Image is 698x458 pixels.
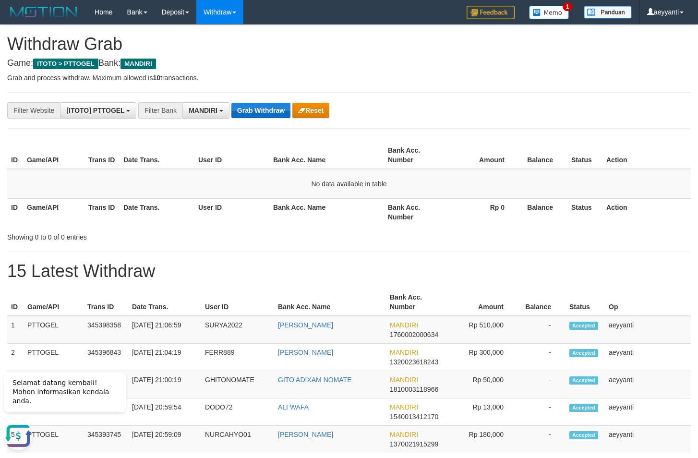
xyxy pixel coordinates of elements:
[201,289,274,316] th: User ID
[7,344,24,371] td: 2
[605,371,691,398] td: aeyyanti
[278,376,352,384] a: GITO ADIXAM NOMATE
[84,289,128,316] th: Trans ID
[128,316,201,344] td: [DATE] 21:06:59
[278,403,309,411] a: ALI WAFA
[390,358,438,366] span: Copy 1320023618243 to clipboard
[278,321,333,329] a: [PERSON_NAME]
[128,289,201,316] th: Date Trans.
[189,107,217,114] span: MANDIRI
[24,316,84,344] td: PTTOGEL
[569,349,598,357] span: Accepted
[518,398,566,426] td: -
[7,169,691,199] td: No data available in table
[518,371,566,398] td: -
[201,426,274,453] td: NURCAHYO01
[194,198,269,226] th: User ID
[605,316,691,344] td: aeyyanti
[446,371,518,398] td: Rp 50,000
[569,431,598,439] span: Accepted
[120,59,156,69] span: MANDIRI
[390,349,418,356] span: MANDIRI
[201,316,274,344] td: SURYA2022
[384,198,445,226] th: Bank Acc. Number
[84,344,128,371] td: 345396843
[7,59,691,68] h4: Game: Bank:
[7,35,691,54] h1: Withdraw Grab
[7,142,23,169] th: ID
[518,316,566,344] td: -
[584,6,632,19] img: panduan.png
[445,198,519,226] th: Rp 0
[467,6,515,19] img: Feedback.jpg
[292,103,329,118] button: Reset
[390,431,418,438] span: MANDIRI
[128,371,201,398] td: [DATE] 21:00:19
[7,5,80,19] img: MOTION_logo.png
[153,74,160,82] strong: 10
[446,426,518,453] td: Rp 180,000
[566,289,605,316] th: Status
[274,289,386,316] th: Bank Acc. Name
[446,398,518,426] td: Rp 13,000
[7,102,60,119] div: Filter Website
[605,289,691,316] th: Op
[519,198,567,226] th: Balance
[7,73,691,83] p: Grab and process withdraw. Maximum allowed is transactions.
[12,15,109,41] span: Selamat datang kembali! Mohon informasikan kendala anda.
[567,142,602,169] th: Status
[182,102,229,119] button: MANDIRI
[23,198,84,226] th: Game/API
[24,344,84,371] td: PTTOGEL
[390,403,418,411] span: MANDIRI
[120,198,194,226] th: Date Trans.
[390,321,418,329] span: MANDIRI
[384,142,445,169] th: Bank Acc. Number
[7,198,23,226] th: ID
[445,142,519,169] th: Amount
[390,440,438,448] span: Copy 1370021915299 to clipboard
[605,398,691,426] td: aeyyanti
[128,398,201,426] td: [DATE] 20:59:54
[128,344,201,371] td: [DATE] 21:04:19
[4,58,33,86] button: Open LiveChat chat widget
[518,426,566,453] td: -
[269,198,384,226] th: Bank Acc. Name
[390,386,438,393] span: Copy 1810003118966 to clipboard
[446,316,518,344] td: Rp 510,000
[518,344,566,371] td: -
[201,371,274,398] td: GHITONOMATE
[231,103,290,118] button: Grab Withdraw
[390,413,438,421] span: Copy 1540013412170 to clipboard
[138,102,182,119] div: Filter Bank
[569,322,598,330] span: Accepted
[390,331,438,338] span: Copy 1760002000634 to clipboard
[66,107,124,114] span: [ITOTO] PTTOGEL
[605,426,691,453] td: aeyyanti
[33,59,98,69] span: ITOTO > PTTOGEL
[602,198,691,226] th: Action
[7,229,284,242] div: Showing 0 to 0 of 0 entries
[519,142,567,169] th: Balance
[518,289,566,316] th: Balance
[24,289,84,316] th: Game/API
[529,6,569,19] img: Button%20Memo.svg
[386,289,446,316] th: Bank Acc. Number
[7,289,24,316] th: ID
[446,289,518,316] th: Amount
[602,142,691,169] th: Action
[60,102,136,119] button: [ITOTO] PTTOGEL
[390,376,418,384] span: MANDIRI
[201,344,274,371] td: FERR889
[569,376,598,385] span: Accepted
[605,344,691,371] td: aeyyanti
[278,349,333,356] a: [PERSON_NAME]
[7,262,691,281] h1: 15 Latest Withdraw
[278,431,333,438] a: [PERSON_NAME]
[563,2,573,11] span: 1
[7,316,24,344] td: 1
[23,142,84,169] th: Game/API
[194,142,269,169] th: User ID
[84,198,120,226] th: Trans ID
[269,142,384,169] th: Bank Acc. Name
